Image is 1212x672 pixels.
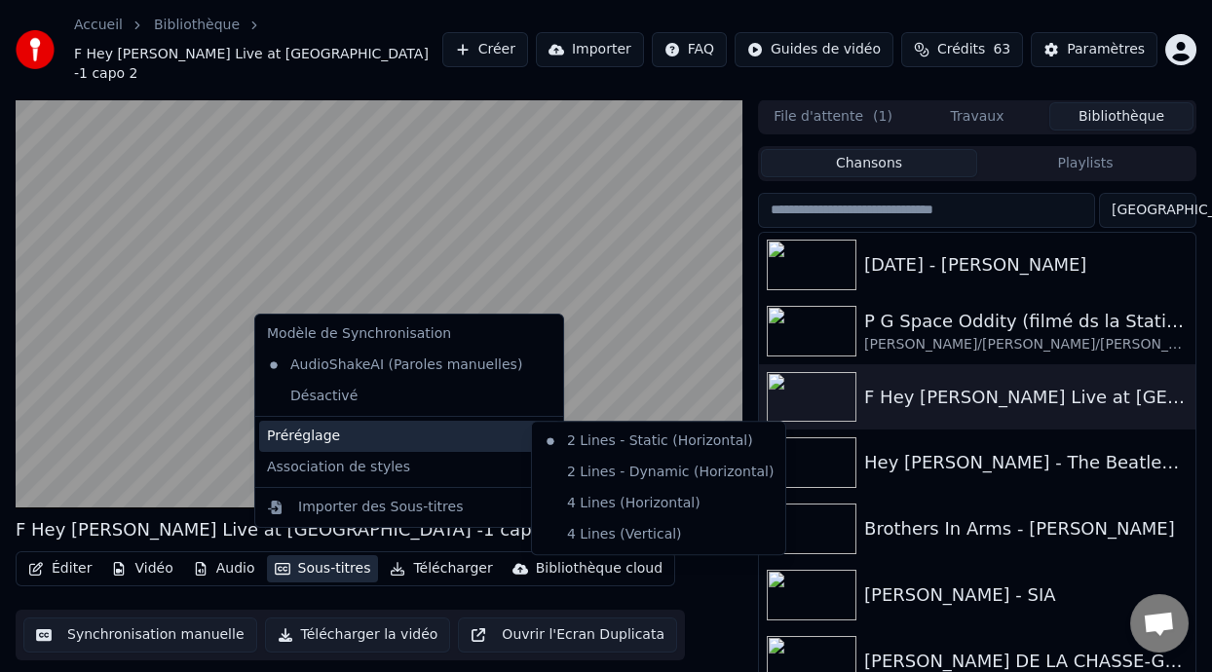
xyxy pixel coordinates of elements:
button: Crédits63 [901,32,1023,67]
button: Télécharger [382,555,500,582]
span: F Hey [PERSON_NAME] Live at [GEOGRAPHIC_DATA] -1 capo 2 [74,45,442,84]
div: 2 Lines - Static (Horizontal) [536,426,781,457]
button: Chansons [761,149,977,177]
div: AudioShakeAI (Paroles manuelles) [259,350,530,381]
div: [PERSON_NAME] - SIA [864,581,1188,609]
div: Brothers In Arms - [PERSON_NAME] [864,515,1188,542]
span: ( 1 ) [873,107,892,127]
div: Paramètres [1067,40,1145,59]
div: Association de styles [259,452,559,483]
button: FAQ [652,32,727,67]
div: F Hey [PERSON_NAME] Live at [GEOGRAPHIC_DATA] -1 capo 2 [16,516,559,543]
div: Préréglage [259,421,559,452]
div: P G Space Oddity (filmé ds la Station Spatiale Internationale) [864,308,1188,335]
button: Paramètres [1031,32,1157,67]
div: [DATE] - [PERSON_NAME] [864,251,1188,279]
div: [PERSON_NAME]/[PERSON_NAME]/[PERSON_NAME] (Version de [PERSON_NAME]) voix 30% [864,335,1188,355]
button: Ouvrir l'Ecran Duplicata [458,617,677,653]
button: Audio [185,555,263,582]
button: Créer [442,32,528,67]
button: Synchronisation manuelle [23,617,257,653]
div: Importer des Sous-titres [298,498,463,517]
div: Ouvrir le chat [1130,594,1189,653]
span: Crédits [937,40,985,59]
div: Désactivé [259,381,559,412]
button: Guides de vidéo [735,32,893,67]
div: Hey [PERSON_NAME] - The Beatles 1968 -1 capo 2 [864,449,1188,476]
img: youka [16,30,55,69]
div: 4 Lines (Horizontal) [536,488,781,519]
button: Télécharger la vidéo [265,617,451,653]
button: Bibliothèque [1049,102,1193,131]
div: 4 Lines (Vertical) [536,519,781,550]
button: Travaux [905,102,1049,131]
a: Accueil [74,16,123,35]
div: F Hey [PERSON_NAME] Live at [GEOGRAPHIC_DATA] -1 capo 2 [864,384,1188,411]
div: Bibliothèque cloud [536,559,663,579]
button: Sous-titres [267,555,379,582]
div: 2 Lines - Dynamic (Horizontal) [536,457,781,488]
button: Éditer [20,555,99,582]
span: 63 [993,40,1010,59]
div: Modèle de Synchronisation [259,318,559,350]
button: Importer [536,32,644,67]
button: File d'attente [761,102,905,131]
nav: breadcrumb [74,16,442,84]
button: Vidéo [103,555,180,582]
a: Bibliothèque [154,16,240,35]
button: Playlists [977,149,1193,177]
